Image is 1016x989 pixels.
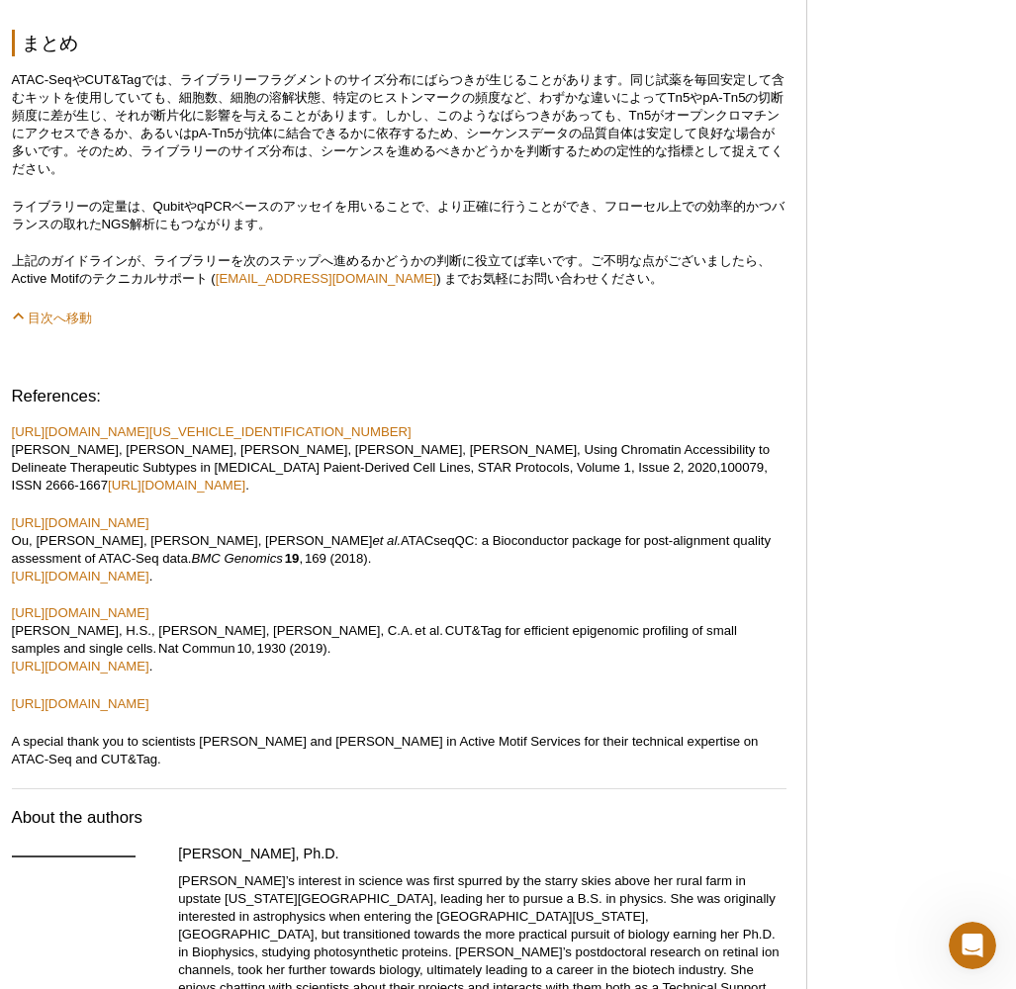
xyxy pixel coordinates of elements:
[12,198,786,233] p: ライブラリーの定量は、QubitやqPCRベースのアッセイを用いることで、より正確に行うことができ、フローセル上での効率的かつバランスの取れたNGS解析にもつながります。
[12,515,149,530] a: [URL][DOMAIN_NAME]
[285,551,300,566] strong: 19
[12,385,786,408] h3: References:
[12,855,136,857] img: Stuart P. Atkinson
[178,845,786,862] h4: [PERSON_NAME], Ph.D.
[216,271,437,286] a: [EMAIL_ADDRESS][DOMAIN_NAME]
[12,604,786,675] p: [PERSON_NAME], H.S., [PERSON_NAME], [PERSON_NAME], C.A. et al. CUT&Tag for efficient epigenomic p...
[12,569,149,584] a: [URL][DOMAIN_NAME]
[12,605,149,620] a: [URL][DOMAIN_NAME]
[12,311,93,325] a: 目次へ移動
[12,806,786,830] h3: About the authors
[372,533,401,548] em: et al.
[12,71,786,178] p: ATAC-SeqやCUT&Tagでは、ライブラリーフラグメントのサイズ分布にばらつきが生じることがあります。同じ試薬を毎回安定して含むキットを使用していても、細胞数、細胞の溶解状態、特定のヒスト...
[108,478,245,493] a: [URL][DOMAIN_NAME]
[12,423,786,494] p: [PERSON_NAME], [PERSON_NAME], [PERSON_NAME], [PERSON_NAME], [PERSON_NAME], Using Chromatin Access...
[12,696,149,711] a: [URL][DOMAIN_NAME]
[192,551,283,566] em: BMC Genomics
[949,922,996,969] iframe: Intercom live chat
[12,514,786,585] p: Ou, [PERSON_NAME], [PERSON_NAME], [PERSON_NAME] ATACseqQC: a Bioconductor package for post-alignm...
[12,659,149,674] a: [URL][DOMAIN_NAME]
[12,424,412,439] a: [URL][DOMAIN_NAME][US_VEHICLE_IDENTIFICATION_NUMBER]
[12,733,786,768] p: A special thank you to scientists [PERSON_NAME] and [PERSON_NAME] in Active Motif Services for th...
[12,252,786,288] p: 上記のガイドラインが、ライブラリーを次のステップへ進めるかどうかの判断に役立てば幸いです。ご不明な点がございましたら、Active Motifのテクニカルサポート ( ) までお気軽にお問い合わ...
[12,30,786,56] h2: まとめ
